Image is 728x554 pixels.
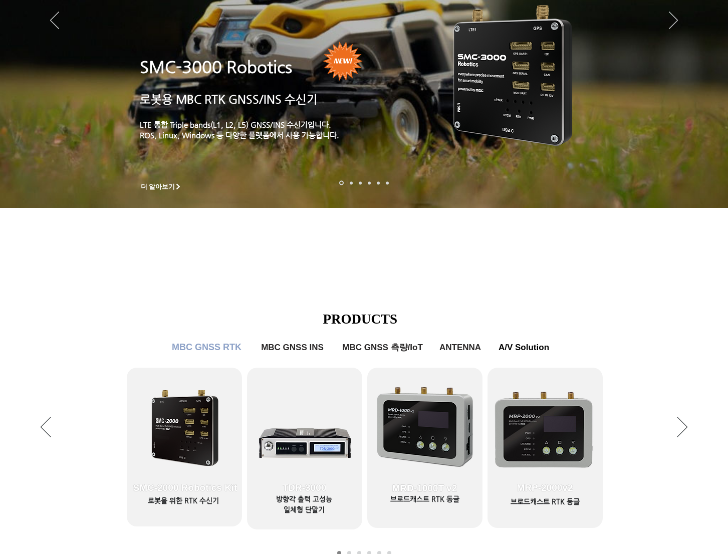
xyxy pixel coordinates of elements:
[669,12,678,31] button: 다음
[435,338,486,358] a: ANTENNA
[140,93,318,106] a: 로봇용 MBC RTK GNSS/INS 수신기
[133,482,237,493] span: SMC-2000 Robotics Kit
[128,368,243,523] a: SMC-2000 Robotics Kit
[350,181,353,184] a: 드론 8 - SMC 2000
[261,343,324,353] span: MBC GNSS INS
[136,180,186,193] a: 더 알아보기
[499,343,549,353] span: A/V Solution
[323,312,398,327] span: PRODUCTS
[677,417,687,439] button: 다음
[247,368,362,523] a: TDR-3000
[283,482,327,493] span: TDR-3000
[517,482,573,493] span: MRP-2000v2
[339,181,344,185] a: 로봇- SMC 2000
[172,342,241,353] span: MBC GNSS RTK
[392,483,457,494] span: MRD-1000T v2
[439,343,481,353] span: ANTENNA
[543,511,728,554] iframe: Wix Chat
[367,368,482,523] a: MRD-1000T v2
[335,338,430,358] a: MBC GNSS 측량/IoT
[140,131,339,139] a: ROS, Linux, Windows 등 다양한 플랫폼에서 사용 가능합니다.
[167,338,247,358] a: MBC GNSS RTK
[359,181,362,184] a: 측량 IoT
[336,181,392,185] nav: 슬라이드
[255,338,330,358] a: MBC GNSS INS
[140,58,292,77] a: SMC-3000 Robotics
[386,181,389,184] a: 정밀농업
[140,120,331,129] a: LTE 통합 Triple bands(L1, L2, L5) GNSS/INS 수신기입니다.
[141,182,175,191] span: 더 알아보기
[50,12,59,31] button: 이전
[368,181,371,184] a: 자율주행
[377,181,380,184] a: 로봇
[492,338,557,358] a: A/V Solution
[41,417,51,439] button: 이전
[342,342,423,353] span: MBC GNSS 측량/IoT
[488,368,603,523] a: MRP-2000v2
